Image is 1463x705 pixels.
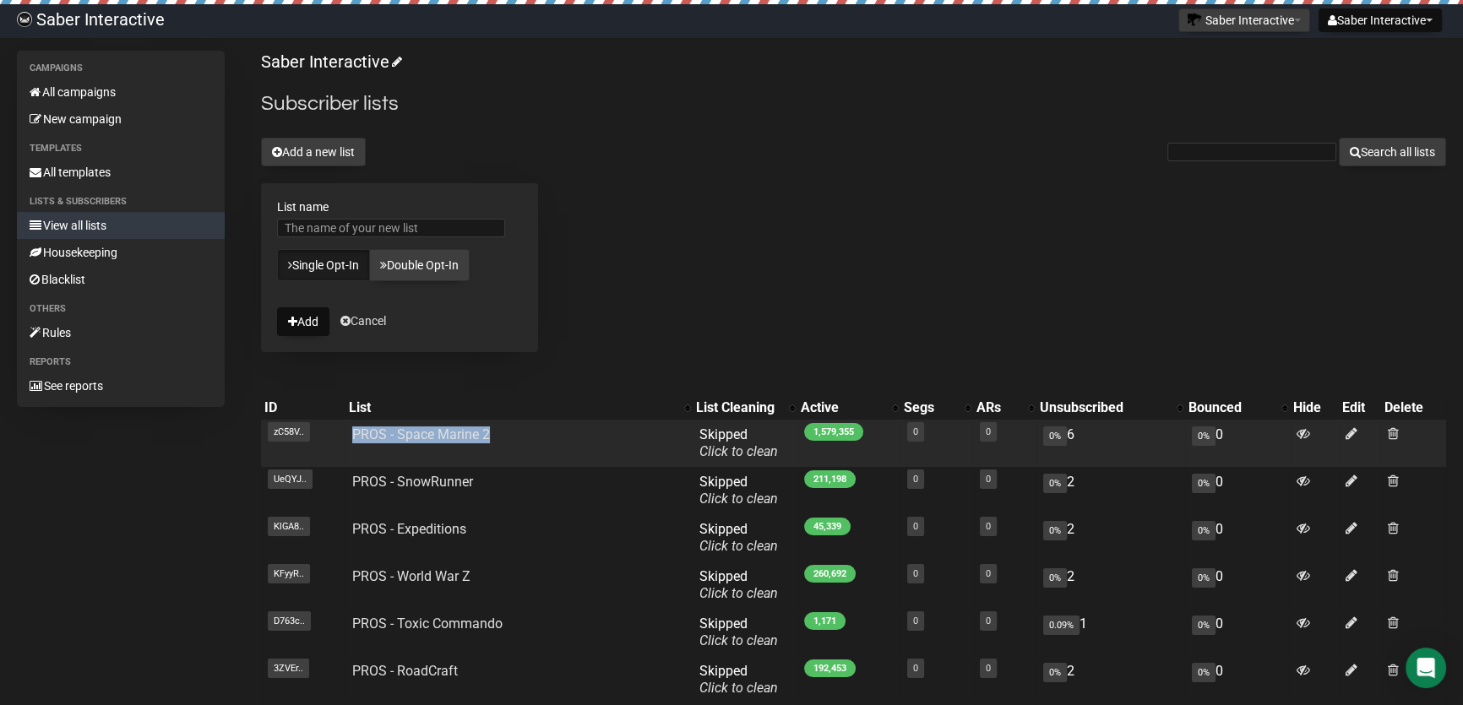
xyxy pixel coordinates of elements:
[699,663,778,696] span: Skipped
[1043,521,1067,540] span: 0%
[804,565,856,583] span: 260,692
[264,399,342,416] div: ID
[913,474,918,485] a: 0
[1036,514,1184,561] td: 2
[1185,656,1290,703] td: 0
[904,399,956,416] div: Segs
[699,426,778,459] span: Skipped
[277,199,522,214] label: List name
[913,568,918,579] a: 0
[1043,568,1067,588] span: 0%
[804,518,851,535] span: 45,339
[973,396,1037,420] th: ARs: No sort applied, activate to apply an ascending sort
[693,396,797,420] th: List Cleaning: No sort applied, activate to apply an ascending sort
[1036,656,1184,703] td: 2
[17,79,225,106] a: All campaigns
[804,659,856,677] span: 192,453
[17,58,225,79] li: Campaigns
[699,680,778,696] a: Click to clean
[17,159,225,186] a: All templates
[986,426,991,437] a: 0
[1192,568,1216,588] span: 0%
[1384,399,1443,416] div: Delete
[797,396,901,420] th: Active: No sort applied, activate to apply an ascending sort
[17,12,32,27] img: ec1bccd4d48495f5e7d53d9a520ba7e5
[804,612,846,630] span: 1,171
[1192,521,1216,540] span: 0%
[1188,13,1201,26] img: 1.png
[17,266,225,293] a: Blacklist
[699,521,778,554] span: Skipped
[352,616,503,632] a: PROS - Toxic Commando
[277,219,505,237] input: The name of your new list
[699,585,778,601] a: Click to clean
[17,299,225,319] li: Others
[699,443,778,459] a: Click to clean
[1192,474,1216,493] span: 0%
[1185,396,1290,420] th: Bounced: No sort applied, activate to apply an ascending sort
[17,212,225,239] a: View all lists
[699,474,778,507] span: Skipped
[801,399,884,416] div: Active
[699,491,778,507] a: Click to clean
[17,138,225,159] li: Templates
[1339,396,1381,420] th: Edit: No sort applied, sorting is disabled
[261,396,345,420] th: ID: No sort applied, sorting is disabled
[1319,8,1442,32] button: Saber Interactive
[277,249,370,281] a: Single Opt-In
[913,663,918,674] a: 0
[17,352,225,372] li: Reports
[1188,399,1273,416] div: Bounced
[261,138,366,166] button: Add a new list
[699,538,778,554] a: Click to clean
[986,568,991,579] a: 0
[352,474,473,490] a: PROS - SnowRunner
[1339,138,1446,166] button: Search all lists
[1342,399,1378,416] div: Edit
[261,52,400,72] a: Saber Interactive
[1036,561,1184,609] td: 2
[17,192,225,212] li: Lists & subscribers
[1192,663,1216,682] span: 0%
[913,521,918,532] a: 0
[1185,467,1290,514] td: 0
[699,568,778,601] span: Skipped
[986,663,991,674] a: 0
[1036,420,1184,467] td: 6
[1185,420,1290,467] td: 0
[352,521,466,537] a: PROS - Expeditions
[1290,396,1339,420] th: Hide: No sort applied, sorting is disabled
[261,89,1446,119] h2: Subscriber lists
[986,521,991,532] a: 0
[1040,399,1167,416] div: Unsubscribed
[804,470,856,488] span: 211,198
[1192,426,1216,446] span: 0%
[349,399,676,416] div: List
[1043,474,1067,493] span: 0%
[277,307,329,336] button: Add
[1192,616,1216,635] span: 0%
[268,659,309,678] span: 3ZVEr..
[804,423,863,441] span: 1,579,355
[986,474,991,485] a: 0
[1043,426,1067,446] span: 0%
[340,314,386,328] a: Cancel
[352,568,470,584] a: PROS - World War Z
[1185,514,1290,561] td: 0
[369,249,470,281] a: Double Opt-In
[913,426,918,437] a: 0
[268,611,311,631] span: D763c..
[345,396,693,420] th: List: No sort applied, activate to apply an ascending sort
[268,564,310,583] span: KFyyR..
[268,422,310,442] span: zC58V..
[1178,8,1310,32] button: Saber Interactive
[1043,663,1067,682] span: 0%
[17,239,225,266] a: Housekeeping
[913,616,918,626] a: 0
[976,399,1020,416] div: ARs
[1381,396,1446,420] th: Delete: No sort applied, sorting is disabled
[1043,616,1080,635] span: 0.09%
[352,426,490,442] a: PROS - Space Marine 2
[1036,609,1184,656] td: 1
[17,106,225,133] a: New campaign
